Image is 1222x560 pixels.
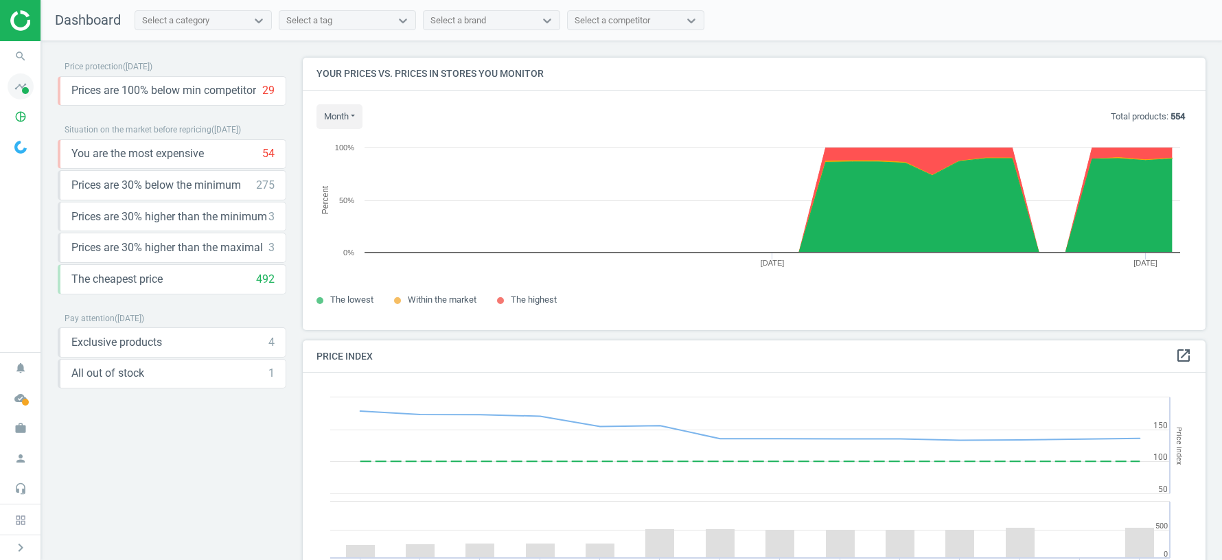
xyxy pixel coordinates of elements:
[14,141,27,154] img: wGWNvw8QSZomAAAAABJRU5ErkJggg==
[761,259,785,267] tspan: [DATE]
[268,335,275,350] div: 4
[1164,550,1168,559] text: 0
[65,62,123,71] span: Price protection
[10,10,108,31] img: ajHJNr6hYgQAAAAASUVORK5CYII=
[262,146,275,161] div: 54
[286,14,332,27] div: Select a tag
[8,385,34,411] i: cloud_done
[303,340,1206,373] h4: Price Index
[262,83,275,98] div: 29
[71,209,267,224] span: Prices are 30% higher than the minimum
[339,196,354,205] text: 50%
[1175,347,1192,365] a: open_in_new
[71,83,256,98] span: Prices are 100% below min competitor
[8,104,34,130] i: pie_chart_outlined
[268,209,275,224] div: 3
[65,314,115,323] span: Pay attention
[1158,485,1168,494] text: 50
[8,476,34,502] i: headset_mic
[12,539,29,556] i: chevron_right
[335,143,354,152] text: 100%
[1153,452,1168,462] text: 100
[343,248,354,257] text: 0%
[142,14,209,27] div: Select a category
[575,14,650,27] div: Select a competitor
[330,294,373,305] span: The lowest
[65,125,211,135] span: Situation on the market before repricing
[8,73,34,100] i: timeline
[1133,259,1157,267] tspan: [DATE]
[1175,427,1184,465] tspan: Price Index
[71,272,163,287] span: The cheapest price
[8,43,34,69] i: search
[1175,347,1192,364] i: open_in_new
[115,314,144,323] span: ( [DATE] )
[430,14,486,27] div: Select a brand
[71,146,204,161] span: You are the most expensive
[256,178,275,193] div: 275
[1111,110,1185,123] p: Total products:
[256,272,275,287] div: 492
[321,185,330,214] tspan: Percent
[123,62,152,71] span: ( [DATE] )
[303,58,1206,90] h4: Your prices vs. prices in stores you monitor
[71,178,241,193] span: Prices are 30% below the minimum
[316,104,362,129] button: month
[1155,522,1168,530] text: 500
[268,366,275,381] div: 1
[1171,111,1185,121] b: 554
[1153,421,1168,430] text: 150
[55,12,121,28] span: Dashboard
[8,445,34,471] i: person
[268,240,275,255] div: 3
[71,240,263,255] span: Prices are 30% higher than the maximal
[211,125,241,135] span: ( [DATE] )
[71,366,144,381] span: All out of stock
[511,294,557,305] span: The highest
[408,294,476,305] span: Within the market
[3,539,38,557] button: chevron_right
[71,335,162,350] span: Exclusive products
[8,355,34,381] i: notifications
[8,415,34,441] i: work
